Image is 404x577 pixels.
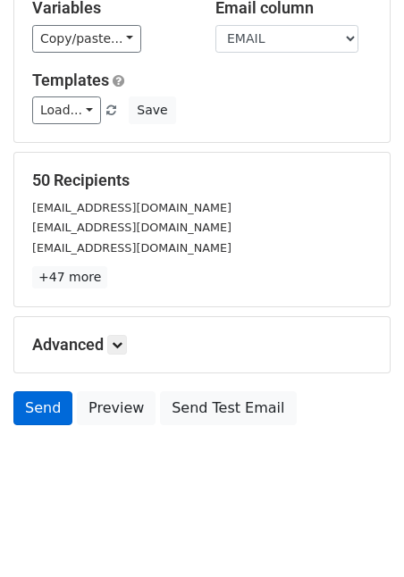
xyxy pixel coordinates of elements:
a: +47 more [32,266,107,288]
small: [EMAIL_ADDRESS][DOMAIN_NAME] [32,221,231,234]
a: Preview [77,391,156,425]
a: Send Test Email [160,391,296,425]
small: [EMAIL_ADDRESS][DOMAIN_NAME] [32,241,231,255]
iframe: Chat Widget [315,491,404,577]
a: Templates [32,71,109,89]
h5: 50 Recipients [32,171,372,190]
a: Load... [32,96,101,124]
h5: Advanced [32,335,372,355]
button: Save [129,96,175,124]
a: Copy/paste... [32,25,141,53]
a: Send [13,391,72,425]
small: [EMAIL_ADDRESS][DOMAIN_NAME] [32,201,231,214]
